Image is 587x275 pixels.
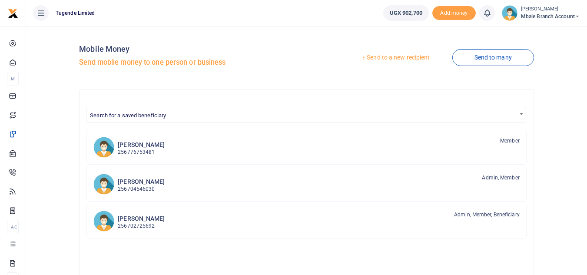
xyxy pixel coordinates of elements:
a: Send to many [452,49,534,66]
span: Tugende Limited [52,9,99,17]
span: Mbale Branch Account [521,13,580,20]
span: Search for a saved beneficiary [86,108,526,122]
img: profile-user [502,5,517,21]
h6: [PERSON_NAME] [118,215,165,222]
span: Search for a saved beneficiary [86,108,526,123]
a: UGX 902,700 [383,5,429,21]
h6: [PERSON_NAME] [118,141,165,149]
h5: Send mobile money to one person or business [79,58,303,67]
span: Add money [432,6,476,20]
a: logo-small logo-large logo-large [8,10,18,16]
h6: [PERSON_NAME] [118,178,165,186]
img: logo-small [8,8,18,19]
li: Toup your wallet [432,6,476,20]
p: 256776753481 [118,148,165,156]
img: JK [93,137,114,158]
small: [PERSON_NAME] [521,6,580,13]
span: Search for a saved beneficiary [90,112,166,119]
a: Send to a new recipient [338,50,452,66]
h4: Mobile Money [79,44,303,54]
img: FK [93,211,114,232]
p: 256704546030 [118,185,165,193]
a: FK [PERSON_NAME] 256702725692 Admin, Member, Beneficiary [86,204,527,239]
p: 256702725692 [118,222,165,230]
span: Admin, Member, Beneficiary [454,211,520,219]
li: M [7,72,19,86]
a: Add money [432,9,476,16]
li: Ac [7,220,19,234]
a: LN [PERSON_NAME] 256704546030 Admin, Member [86,167,527,202]
span: Member [500,137,520,145]
span: UGX 902,700 [390,9,422,17]
li: Wallet ballance [380,5,432,21]
span: Admin, Member [482,174,519,182]
a: JK [PERSON_NAME] 256776753481 Member [86,130,527,165]
a: profile-user [PERSON_NAME] Mbale Branch Account [502,5,580,21]
img: LN [93,174,114,195]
